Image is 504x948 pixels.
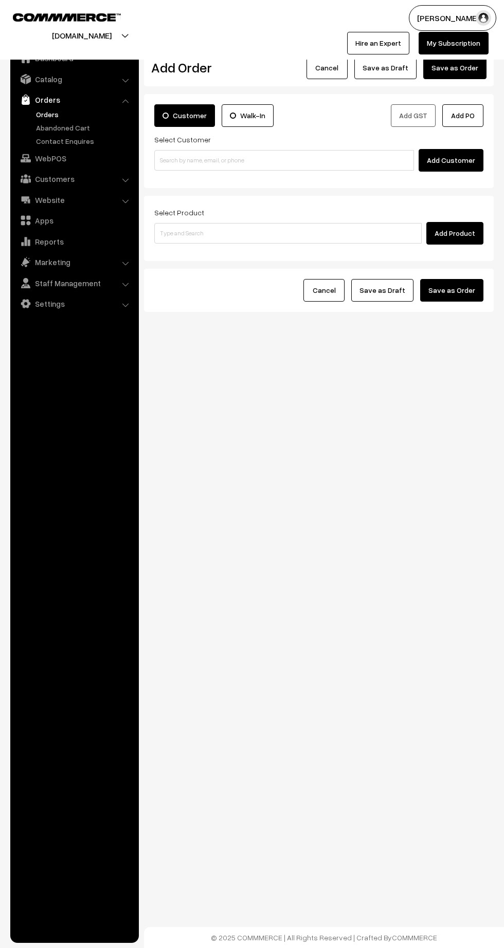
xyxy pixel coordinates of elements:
[442,104,483,127] button: Add PO
[420,279,483,302] button: Save as Order
[16,23,148,48] button: [DOMAIN_NAME]
[419,149,483,172] button: Add Customer
[13,211,135,230] a: Apps
[13,70,135,88] a: Catalog
[347,32,409,54] a: Hire an Expert
[391,104,436,127] button: Add GST
[33,109,135,120] a: Orders
[13,294,135,313] a: Settings
[222,104,274,127] label: Walk-In
[33,136,135,146] a: Contact Enquires
[151,60,253,76] h2: Add Order
[307,57,348,79] button: Cancel
[13,274,135,292] a: Staff Management
[154,104,215,127] label: Customer
[154,134,211,145] label: Select Customer
[13,191,135,209] a: Website
[354,57,417,79] button: Save as Draft
[13,90,135,109] a: Orders
[13,149,135,168] a: WebPOS
[423,57,487,79] button: Save as Order
[154,223,422,244] input: Type and Search
[392,933,437,942] a: COMMMERCE
[33,122,135,133] a: Abandoned Cart
[13,13,121,21] img: COMMMERCE
[419,32,489,54] a: My Subscription
[13,10,103,23] a: COMMMERCE
[426,222,483,245] button: Add Product
[13,253,135,271] a: Marketing
[409,5,496,31] button: [PERSON_NAME]
[476,10,491,26] img: user
[351,279,413,302] button: Save as Draft
[144,927,504,948] footer: © 2025 COMMMERCE | All Rights Reserved | Crafted By
[154,207,204,218] label: Select Product
[13,232,135,251] a: Reports
[303,279,345,302] button: Cancel
[154,150,414,171] input: Search by name, email, or phone
[13,170,135,188] a: Customers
